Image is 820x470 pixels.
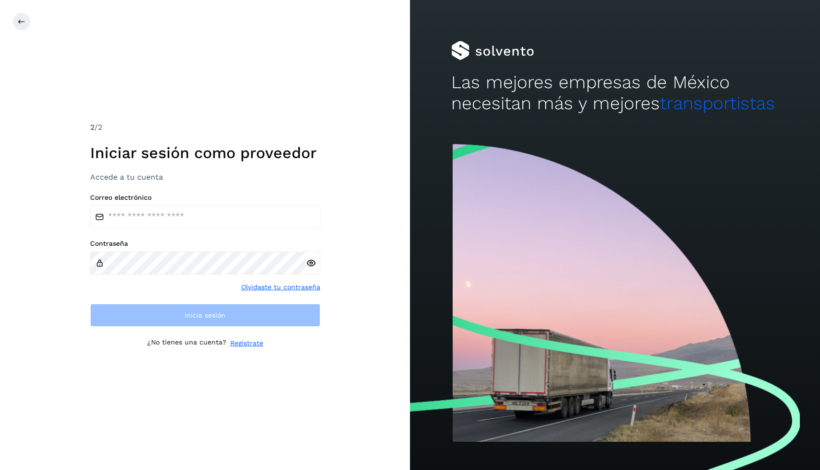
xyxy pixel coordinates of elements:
[230,338,263,348] a: Regístrate
[185,312,225,319] span: Inicia sesión
[241,282,320,292] a: Olvidaste tu contraseña
[451,72,779,115] h2: Las mejores empresas de México necesitan más y mejores
[90,123,94,132] span: 2
[90,194,320,202] label: Correo electrónico
[90,144,320,162] h1: Iniciar sesión como proveedor
[660,93,775,114] span: transportistas
[147,338,226,348] p: ¿No tienes una cuenta?
[90,240,320,248] label: Contraseña
[90,304,320,327] button: Inicia sesión
[90,172,320,182] h3: Accede a tu cuenta
[90,122,320,133] div: /2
